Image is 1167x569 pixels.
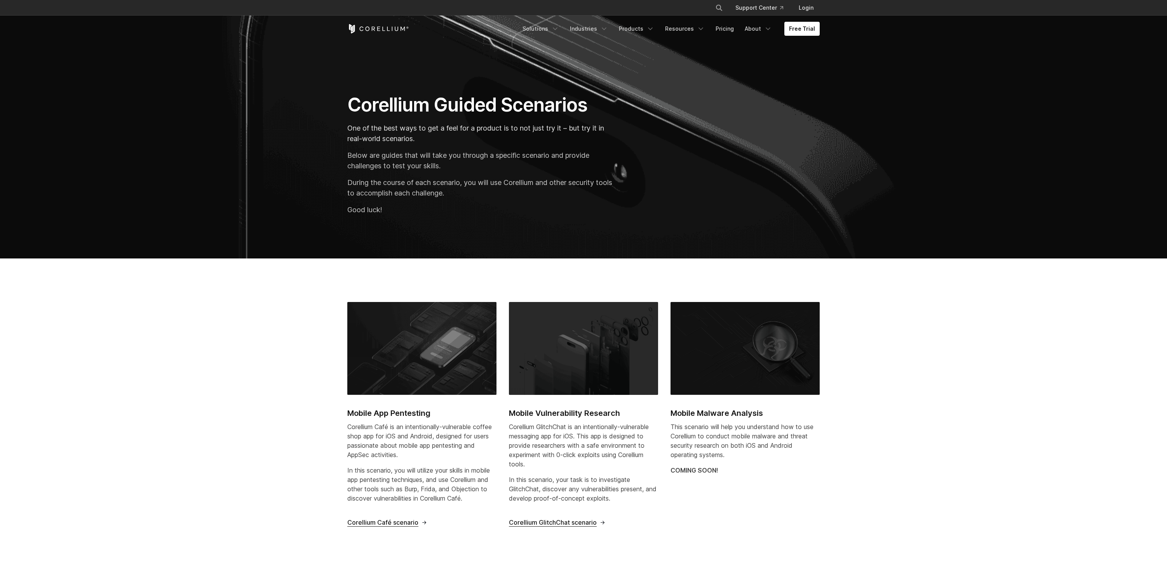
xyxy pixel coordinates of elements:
[347,123,617,144] p: One of the best ways to get a feel for a product is to not just try it – but try it in real-world...
[671,302,820,395] img: Mobile Malware Analysis
[347,302,496,395] img: Mobile App Pentesting
[706,1,820,15] div: Navigation Menu
[711,22,739,36] a: Pricing
[509,407,658,419] h2: Mobile Vulnerability Research
[347,422,496,459] p: Corellium Café is an intentionally-vulnerable coffee shop app for iOS and Android, designed for u...
[347,93,617,117] h1: Corellium Guided Scenarios
[509,302,658,395] img: Mobile Vulnerability Research
[729,1,789,15] a: Support Center
[347,177,617,198] p: During the course of each scenario, you will use Corellium and other security tools to accomplish...
[565,22,613,36] a: Industries
[347,407,496,419] h2: Mobile App Pentesting
[660,22,709,36] a: Resources
[793,1,820,15] a: Login
[671,422,820,459] p: This scenario will help you understand how to use Corellium to conduct mobile malware and threat ...
[347,518,418,527] span: Corellium Café scenario
[347,150,617,171] p: Below are guides that will take you through a specific scenario and provide challenges to test yo...
[712,1,726,15] button: Search
[614,22,659,36] a: Products
[347,466,496,503] p: In this scenario, you will utilize your skills in mobile app pentesting techniques, and use Corel...
[671,466,718,474] strong: COMING SOON!
[347,24,409,33] a: Corellium Home
[347,302,496,527] a: Mobile App Pentesting Mobile App Pentesting Corellium Café is an intentionally-vulnerable coffee ...
[347,204,617,215] p: Good luck!
[518,22,820,36] div: Navigation Menu
[509,302,658,527] a: Mobile Vulnerability Research Mobile Vulnerability Research Corellium GlitchChat is an intentiona...
[518,22,564,36] a: Solutions
[509,422,658,469] p: Corellium GlitchChat is an intentionally-vulnerable messaging app for iOS. This app is designed t...
[784,22,820,36] a: Free Trial
[740,22,777,36] a: About
[671,407,820,419] h2: Mobile Malware Analysis
[509,475,658,503] p: In this scenario, your task is to investigate GlitchChat, discover any vulnerabilities present, a...
[509,518,597,527] span: Corellium GlitchChat scenario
